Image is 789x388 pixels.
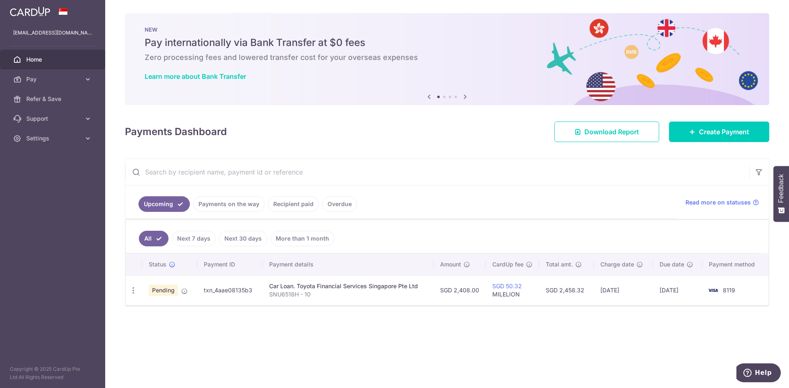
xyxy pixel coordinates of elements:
span: CardUp fee [492,260,524,269]
p: [EMAIL_ADDRESS][DOMAIN_NAME] [13,29,92,37]
input: Search by recipient name, payment id or reference [125,159,749,185]
span: Amount [440,260,461,269]
span: Settings [26,134,81,142]
a: Create Payment [669,122,769,142]
span: Pay [26,75,81,83]
span: Charge date [600,260,634,269]
a: Read more on statuses [685,198,759,207]
th: Payment method [702,254,768,275]
p: SNU6518H - 10 [269,290,427,298]
img: Bank Card [705,285,721,295]
a: Overdue [322,196,357,212]
td: SGD 2,408.00 [434,275,486,305]
img: CardUp [10,7,50,16]
span: Pending [149,285,178,296]
a: SGD 50.32 [492,282,522,289]
span: Download Report [584,127,639,137]
button: Feedback - Show survey [773,166,789,222]
th: Payment details [263,254,434,275]
h4: Payments Dashboard [125,124,227,139]
a: More than 1 month [270,231,335,246]
a: Next 7 days [172,231,216,246]
td: MILELION [486,275,539,305]
a: Recipient paid [268,196,319,212]
a: Upcoming [138,196,190,212]
a: All [139,231,168,246]
th: Payment ID [197,254,263,275]
span: Feedback [777,174,785,203]
span: Create Payment [699,127,749,137]
div: Car Loan. Toyota Financial Services Singapore Pte Ltd [269,282,427,290]
p: NEW [145,26,750,33]
a: Payments on the way [193,196,265,212]
span: Status [149,260,166,269]
td: [DATE] [594,275,653,305]
h6: Zero processing fees and lowered transfer cost for your overseas expenses [145,53,750,62]
a: Download Report [554,122,659,142]
iframe: Opens a widget where you can find more information [736,363,781,384]
td: txn_4aae08135b3 [197,275,263,305]
span: Refer & Save [26,95,81,103]
a: Learn more about Bank Transfer [145,72,246,80]
img: Bank transfer banner [125,13,769,105]
span: Support [26,115,81,123]
span: Read more on statuses [685,198,751,207]
span: Due date [660,260,684,269]
span: 8119 [723,287,735,294]
td: [DATE] [653,275,702,305]
h5: Pay internationally via Bank Transfer at $0 fees [145,36,750,49]
span: Total amt. [546,260,573,269]
span: Home [26,55,81,64]
a: Next 30 days [219,231,267,246]
td: SGD 2,458.32 [539,275,594,305]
